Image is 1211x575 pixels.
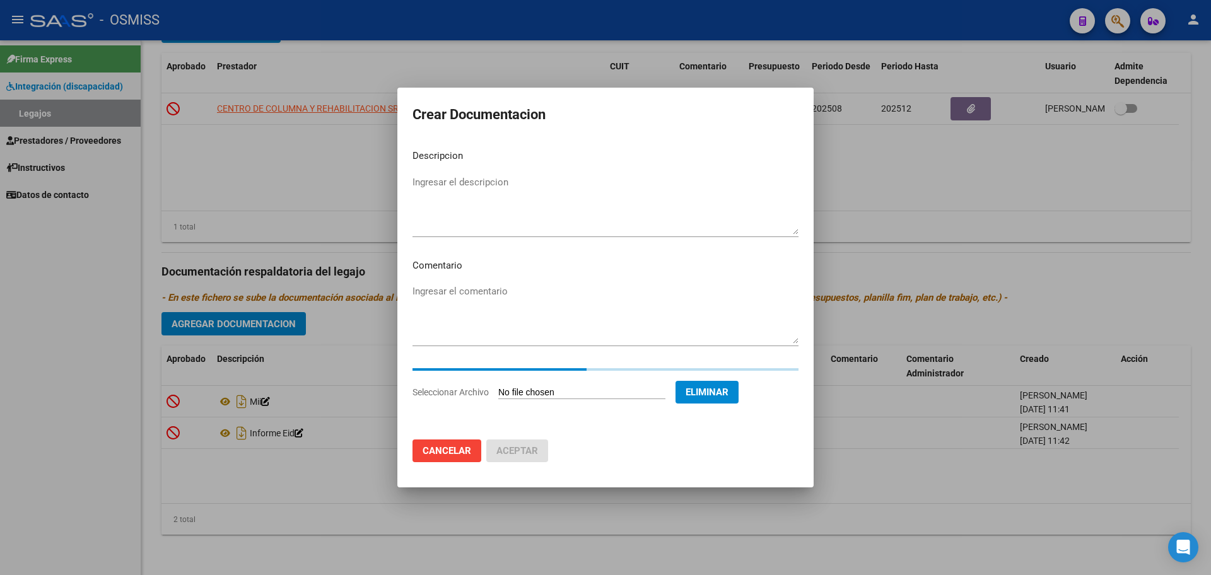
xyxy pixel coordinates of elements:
[412,387,489,397] span: Seleccionar Archivo
[423,445,471,456] span: Cancelar
[686,386,728,398] span: Eliminar
[412,149,799,163] p: Descripcion
[412,258,799,273] p: Comentario
[1168,532,1198,562] div: Open Intercom Messenger
[412,103,799,127] h2: Crear Documentacion
[412,439,481,462] button: Cancelar
[486,439,548,462] button: Aceptar
[676,381,739,404] button: Eliminar
[496,445,538,456] span: Aceptar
